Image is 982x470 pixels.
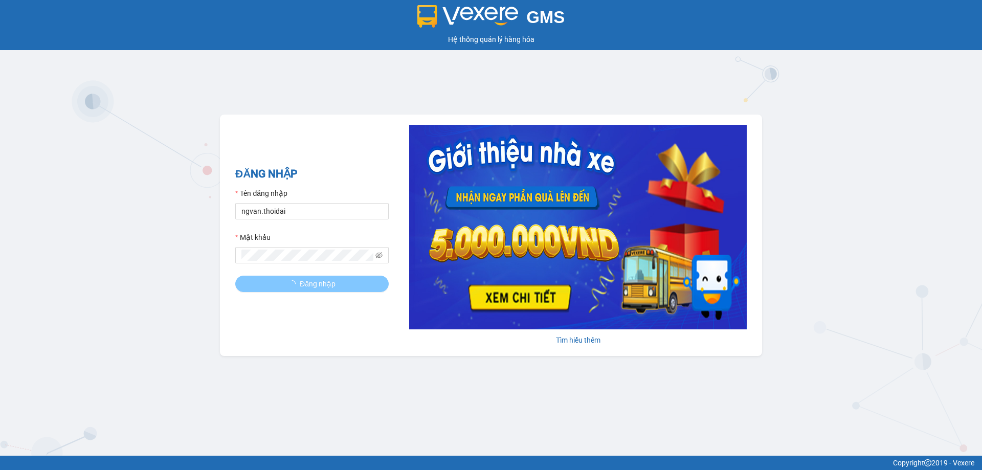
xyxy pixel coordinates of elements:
[235,276,389,292] button: Đăng nhập
[375,252,383,259] span: eye-invisible
[241,250,373,261] input: Mật khẩu
[409,125,747,329] img: banner-0
[417,5,519,28] img: logo 2
[235,166,389,183] h2: ĐĂNG NHẬP
[417,15,565,24] a: GMS
[235,232,271,243] label: Mật khẩu
[235,203,389,219] input: Tên đăng nhập
[288,280,300,287] span: loading
[8,457,974,468] div: Copyright 2019 - Vexere
[924,459,931,466] span: copyright
[300,278,336,289] span: Đăng nhập
[3,34,979,45] div: Hệ thống quản lý hàng hóa
[235,188,287,199] label: Tên đăng nhập
[526,8,565,27] span: GMS
[409,334,747,346] div: Tìm hiểu thêm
